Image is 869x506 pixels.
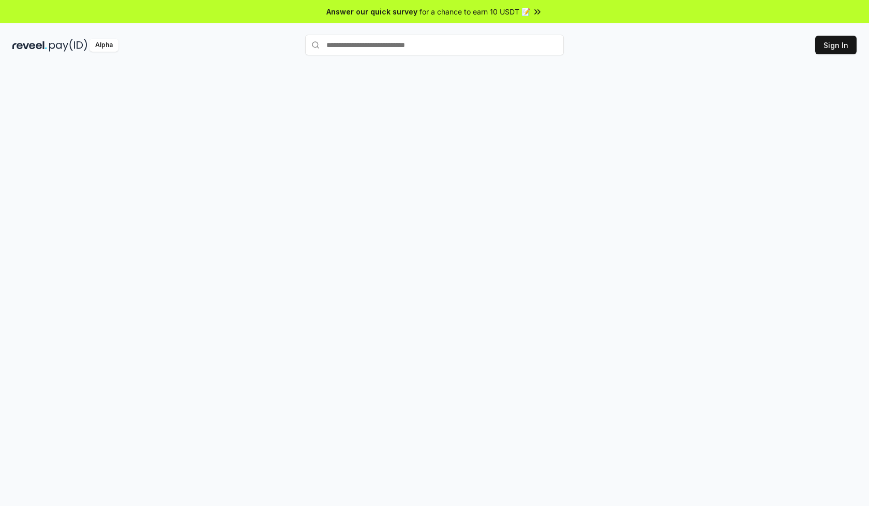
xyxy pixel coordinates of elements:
[419,6,530,17] span: for a chance to earn 10 USDT 📝
[49,39,87,52] img: pay_id
[89,39,118,52] div: Alpha
[326,6,417,17] span: Answer our quick survey
[12,39,47,52] img: reveel_dark
[815,36,857,54] button: Sign In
